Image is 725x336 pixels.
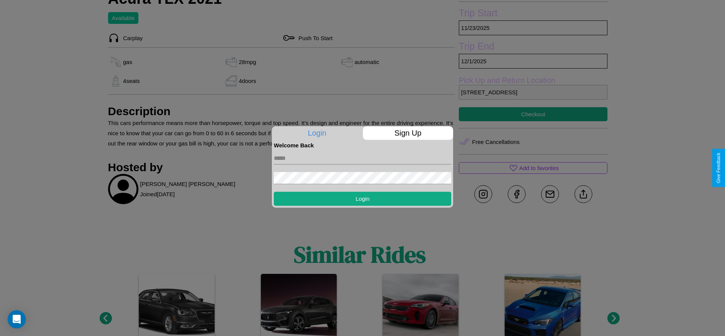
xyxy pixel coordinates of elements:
[274,142,451,148] h4: Welcome Back
[8,310,26,328] div: Open Intercom Messenger
[274,192,451,206] button: Login
[272,126,362,140] p: Login
[716,153,721,183] div: Give Feedback
[363,126,454,140] p: Sign Up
